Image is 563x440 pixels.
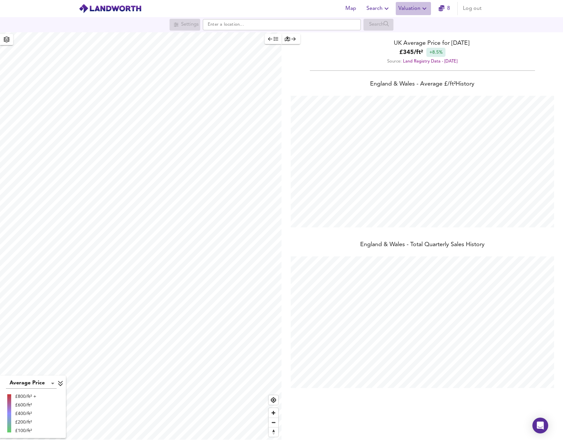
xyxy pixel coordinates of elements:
[398,4,428,13] span: Valuation
[343,4,359,13] span: Map
[15,427,36,434] div: £100/ft²
[396,2,431,15] button: Valuation
[281,57,563,66] div: Source:
[79,4,142,13] img: logo
[532,418,548,433] div: Open Intercom Messenger
[460,2,484,15] button: Log out
[340,2,361,15] button: Map
[403,59,457,64] a: Land Registry Data - [DATE]
[269,408,278,418] button: Zoom in
[6,378,57,389] div: Average Price
[366,4,390,13] span: Search
[15,410,36,417] div: £400/ft²
[434,2,455,15] button: 8
[364,2,393,15] button: Search
[439,4,450,13] a: 8
[170,19,200,31] div: Search for a location first or explore the map
[15,393,36,400] div: £800/ft² +
[269,395,278,405] button: Find my location
[399,48,423,57] b: £ 345 / ft²
[281,80,563,89] div: England & Wales - Average £/ ft² History
[15,402,36,408] div: £600/ft²
[463,4,482,13] span: Log out
[281,39,563,48] div: UK Average Price for [DATE]
[269,418,278,427] button: Zoom out
[281,241,563,250] div: England & Wales - Total Quarterly Sales History
[203,19,361,30] input: Enter a location...
[426,48,445,57] div: +8.5%
[269,427,278,437] button: Reset bearing to north
[15,419,36,426] div: £200/ft²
